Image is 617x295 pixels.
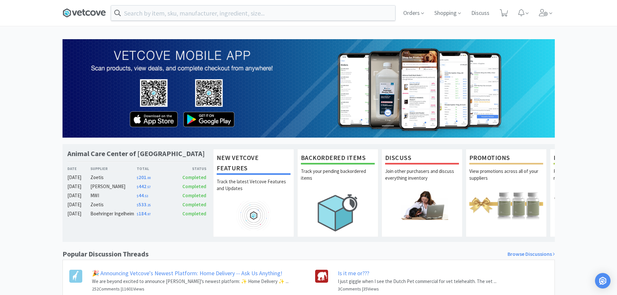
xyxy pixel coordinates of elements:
[146,185,151,189] span: . 57
[137,194,139,198] span: $
[137,212,139,216] span: $
[301,153,375,165] h1: Backordered Items
[469,190,543,220] img: hero_promotions.png
[92,269,282,277] a: 🎉 Announcing Vetcove's Newest Platform: Home Delivery -- Ask Us Anything!
[297,149,378,237] a: Backordered ItemsTrack your pending backordered items
[182,201,206,208] span: Completed
[92,278,289,285] p: We are beyond excited to announce [PERSON_NAME]’s newest platform: ✨ Home Delivery ✨ ...
[469,153,543,165] h1: Promotions
[146,203,151,207] span: . 25
[338,285,497,292] h6: 3 Comments | 35 Views
[469,10,492,16] a: Discuss
[385,168,459,190] p: Join other purchasers and discuss everything inventory
[67,183,91,190] div: [DATE]
[92,285,289,292] h6: 252 Comments | 11601 Views
[182,192,206,199] span: Completed
[63,248,149,260] h1: Popular Discussion Threads
[146,176,151,180] span: . 00
[137,192,148,199] span: 44
[213,149,294,237] a: New Vetcove FeaturesTrack the latest Vetcove Features and Updates
[67,201,91,209] div: [DATE]
[466,149,547,237] a: PromotionsView promotions across all of your suppliers
[90,201,137,209] div: Zoetis
[90,165,137,172] div: Supplier
[137,183,151,189] span: 442
[172,165,207,172] div: Status
[469,168,543,190] p: View promotions across all of your suppliers
[67,210,91,218] div: [DATE]
[137,185,139,189] span: $
[67,149,205,158] h1: Animal Care Center of [GEOGRAPHIC_DATA]
[217,178,291,201] p: Track the latest Vetcove Features and Updates
[67,174,91,181] div: [DATE]
[508,250,555,258] a: Browse Discussions
[385,153,459,165] h1: Discuss
[137,203,139,207] span: $
[338,269,369,277] a: Is it me or???
[67,165,91,172] div: Date
[385,190,459,220] img: hero_discuss.png
[382,149,463,237] a: DiscussJoin other purchasers and discuss everything inventory
[63,39,555,138] img: 169a39d576124ab08f10dc54d32f3ffd_4.png
[67,183,207,190] a: [DATE][PERSON_NAME]$442.57Completed
[301,168,375,190] p: Track your pending backordered items
[301,190,375,235] img: hero_backorders.png
[146,212,151,216] span: . 97
[90,192,137,199] div: MWI
[90,210,137,218] div: Boehringer Ingelheim
[111,6,395,20] input: Search by item, sku, manufacturer, ingredient, size...
[67,192,91,199] div: [DATE]
[137,210,151,217] span: 184
[67,201,207,209] a: [DATE]Zoetis$533.25Completed
[137,165,172,172] div: Total
[67,210,207,218] a: [DATE]Boehringer Ingelheim$184.97Completed
[595,273,611,289] div: Open Intercom Messenger
[90,174,137,181] div: Zoetis
[182,210,206,217] span: Completed
[338,278,497,285] p: I just giggle when I see the Dutch Pet commercial for vet telehealth. The vet ...
[137,174,151,180] span: 201
[67,174,207,181] a: [DATE]Zoetis$201.00Completed
[137,176,139,180] span: $
[67,192,207,199] a: [DATE]MWI$44.53Completed
[217,153,291,175] h1: New Vetcove Features
[144,194,148,198] span: . 53
[137,201,151,208] span: 533
[182,183,206,189] span: Completed
[217,201,291,230] img: hero_feature_roadmap.png
[90,183,137,190] div: [PERSON_NAME]
[182,174,206,180] span: Completed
